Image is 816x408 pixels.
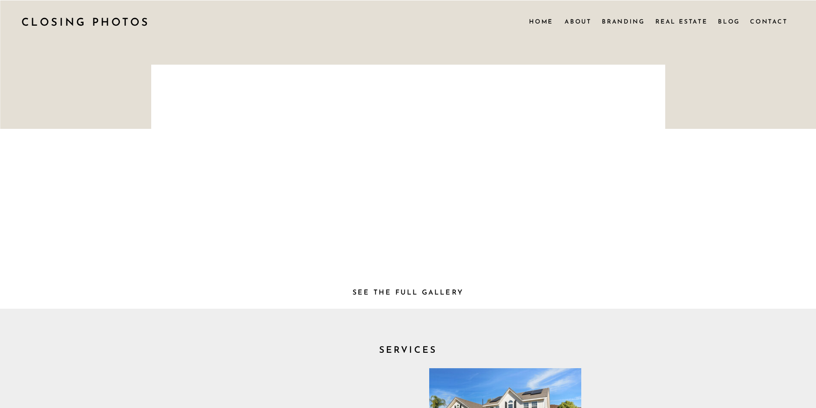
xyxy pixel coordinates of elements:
a: About [565,17,591,26]
h2: SERVICES [358,342,459,353]
a: Contact [750,17,787,26]
a: Real Estate [655,17,709,26]
a: See the full Gallery [343,287,473,296]
a: Blog [718,17,741,26]
a: CLOSING PHOTOS [21,13,158,30]
a: Branding [602,17,646,26]
a: Home [529,17,553,26]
